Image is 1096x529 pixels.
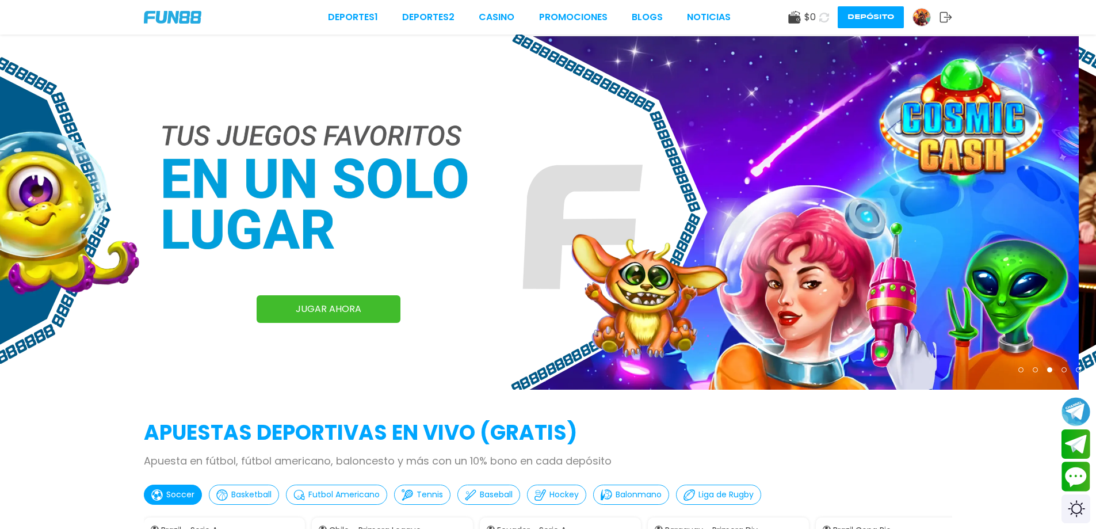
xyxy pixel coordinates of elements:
[1061,429,1090,459] button: Join telegram
[1061,462,1090,492] button: Contact customer service
[394,485,450,505] button: Tennis
[144,485,202,505] button: Soccer
[166,489,194,501] p: Soccer
[144,11,201,24] img: Company Logo
[676,485,761,505] button: Liga de Rugby
[286,485,387,505] button: Futbol Americano
[698,489,754,501] p: Liga de Rugby
[479,10,514,24] a: CASINO
[549,489,579,501] p: Hockey
[231,489,272,501] p: Basketball
[1061,494,1090,523] div: Switch theme
[480,489,513,501] p: Baseball
[308,489,380,501] p: Futbol Americano
[804,10,816,24] span: $ 0
[913,9,930,26] img: Avatar
[402,10,455,24] a: Deportes2
[144,453,952,469] p: Apuesta en fútbol, fútbol americano, baloncesto y más con un 10% bono en cada depósito
[328,10,378,24] a: Deportes1
[687,10,731,24] a: NOTICIAS
[593,485,669,505] button: Balonmano
[417,489,443,501] p: Tennis
[144,417,952,448] h2: APUESTAS DEPORTIVAS EN VIVO (gratis)
[457,485,520,505] button: Baseball
[838,6,904,28] button: Depósito
[632,10,663,24] a: BLOGS
[527,485,586,505] button: Hockey
[539,10,608,24] a: Promociones
[209,485,279,505] button: Basketball
[616,489,662,501] p: Balonmano
[1061,397,1090,427] button: Join telegram channel
[257,295,400,323] a: JUGAR AHORA
[912,8,940,26] a: Avatar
